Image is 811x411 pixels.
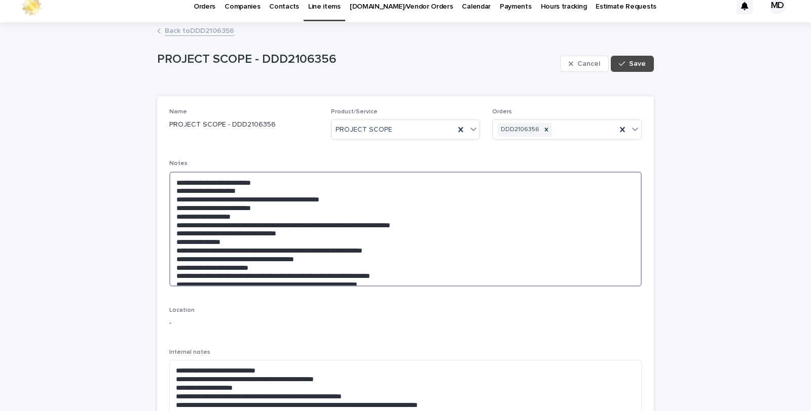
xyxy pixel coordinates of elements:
[611,56,654,72] button: Save
[169,318,319,328] p: -
[498,123,541,137] div: DDD2106356
[165,24,234,36] a: Back toDDD2106356
[336,125,392,135] span: PROJECT SCOPE
[169,109,187,115] span: Name
[157,52,556,67] p: PROJECT SCOPE - DDD2106356
[169,349,210,355] span: Internal notes
[169,160,188,167] span: Notes
[331,109,378,115] span: Product/Service
[169,307,195,313] span: Location
[492,109,512,115] span: Orders
[169,119,319,130] p: PROJECT SCOPE - DDD2106356
[560,56,609,72] button: Cancel
[577,60,600,67] span: Cancel
[629,60,646,67] span: Save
